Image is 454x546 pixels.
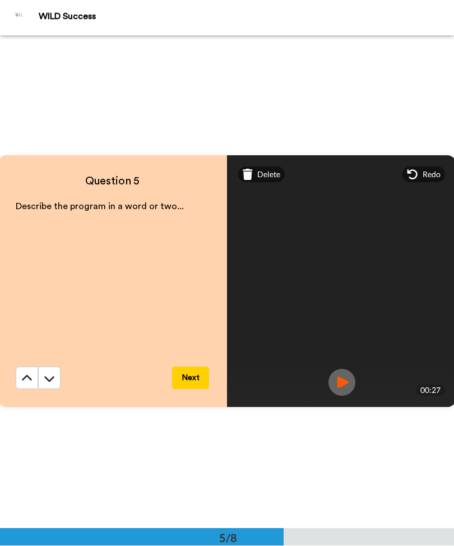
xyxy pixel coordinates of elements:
[16,202,184,211] span: Describe the program in a word or two...
[39,12,453,22] div: WILD Success
[6,4,33,31] img: Profile Image
[238,167,285,183] div: Delete
[257,169,280,181] span: Delete
[172,367,209,390] button: Next
[423,169,441,181] span: Redo
[16,174,209,189] h4: Question 5
[328,369,355,396] img: ic_record_play.svg
[416,385,445,396] div: 00:27
[201,530,255,546] div: 5/8
[402,167,445,183] div: Redo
